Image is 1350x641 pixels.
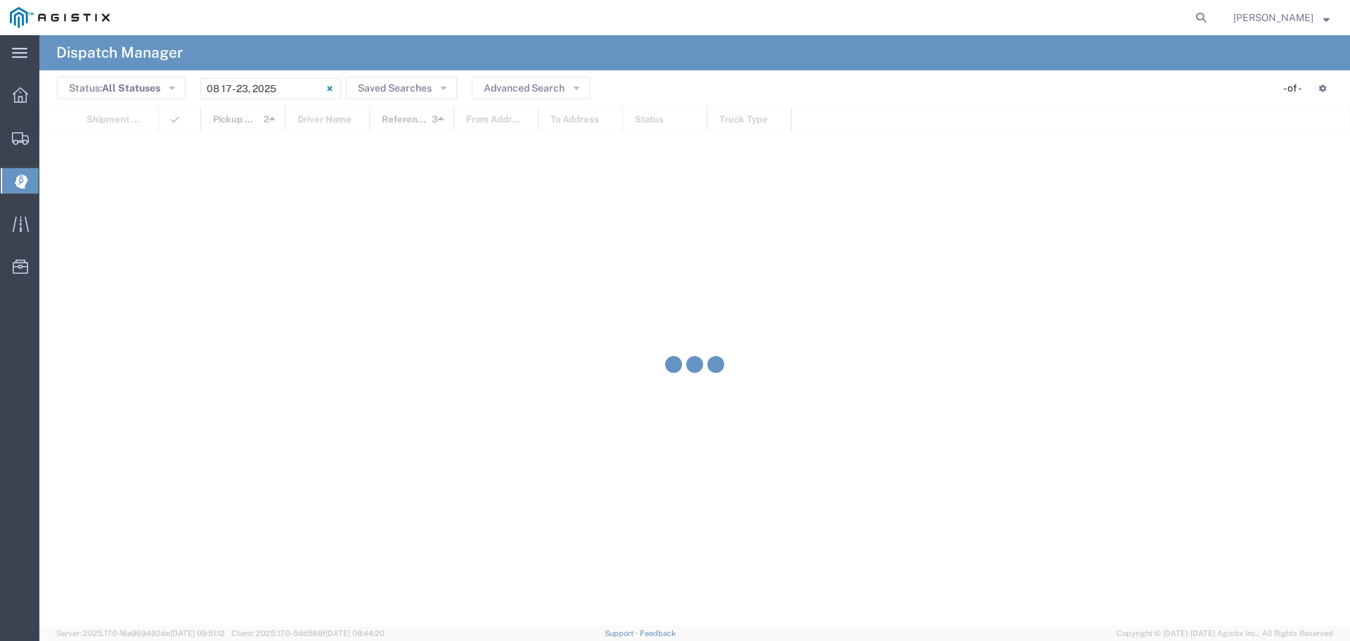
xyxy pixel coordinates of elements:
button: Advanced Search [472,77,590,99]
span: Copyright © [DATE]-[DATE] Agistix Inc., All Rights Reserved [1117,628,1333,640]
a: Support [605,629,640,637]
span: All Statuses [102,82,160,94]
button: Status:All Statuses [57,77,186,99]
div: - of - [1283,81,1308,96]
button: [PERSON_NAME] [1233,9,1330,26]
img: logo [10,7,110,28]
span: Client: 2025.17.0-5dd568f [231,629,385,637]
button: Saved Searches [346,77,457,99]
a: Feedback [640,629,676,637]
span: [DATE] 08:44:20 [326,629,385,637]
span: Server: 2025.17.0-16a969492de [56,629,225,637]
span: [DATE] 09:51:12 [170,629,225,637]
span: Lorretta Ayala [1233,10,1313,25]
h4: Dispatch Manager [56,35,183,70]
